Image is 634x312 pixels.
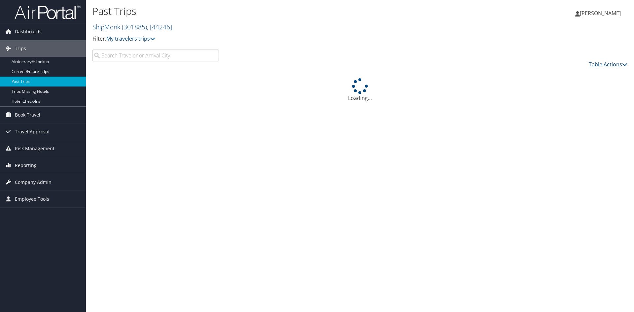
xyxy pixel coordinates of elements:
[92,50,219,61] input: Search Traveler or Arrival City
[589,61,627,68] a: Table Actions
[575,3,627,23] a: [PERSON_NAME]
[15,123,50,140] span: Travel Approval
[106,35,155,42] a: My travelers trips
[122,22,147,31] span: ( 301885 )
[15,23,42,40] span: Dashboards
[15,191,49,207] span: Employee Tools
[92,35,449,43] p: Filter:
[580,10,621,17] span: [PERSON_NAME]
[92,22,172,31] a: ShipMonk
[92,4,449,18] h1: Past Trips
[15,140,54,157] span: Risk Management
[15,107,40,123] span: Book Travel
[15,157,37,174] span: Reporting
[15,4,81,20] img: airportal-logo.png
[92,78,627,102] div: Loading...
[15,40,26,57] span: Trips
[15,174,52,191] span: Company Admin
[147,22,172,31] span: , [ 44246 ]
